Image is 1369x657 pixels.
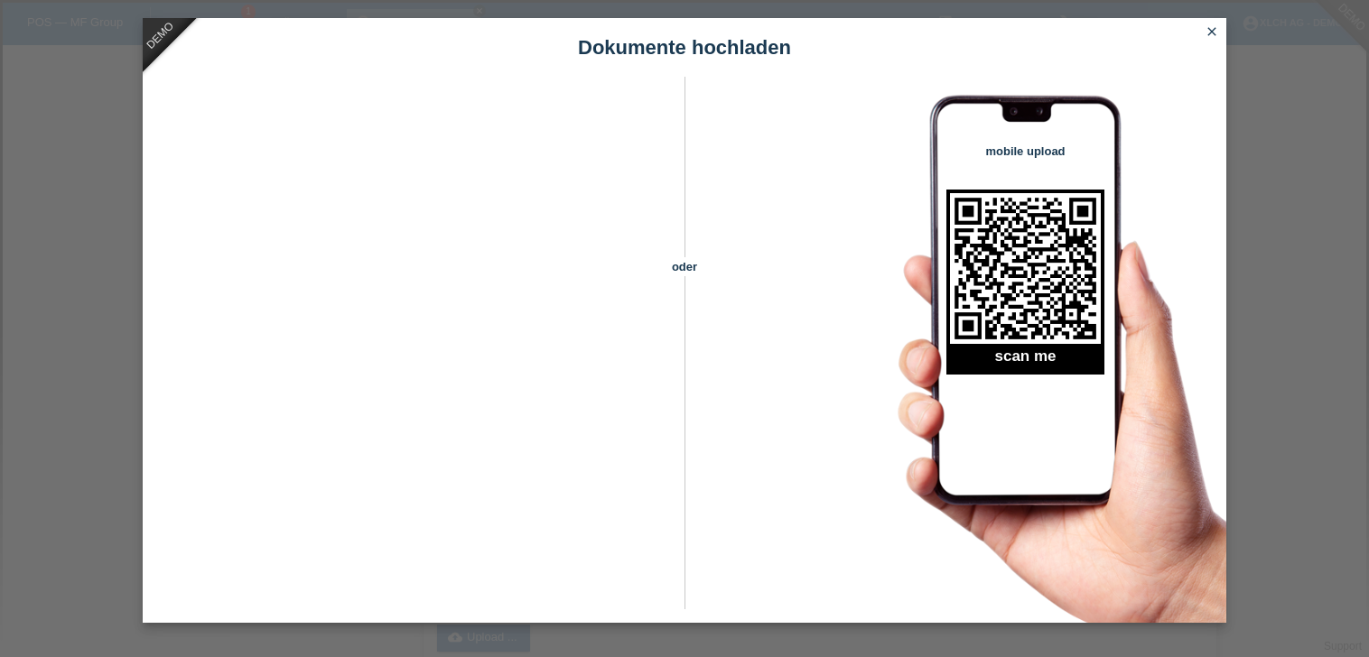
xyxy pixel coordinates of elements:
h1: Dokumente hochladen [143,36,1226,59]
h2: scan me [946,347,1104,375]
i: close [1205,24,1219,39]
iframe: Upload [170,122,653,573]
span: oder [653,257,716,276]
h4: mobile upload [946,144,1104,158]
a: close [1200,23,1224,43]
